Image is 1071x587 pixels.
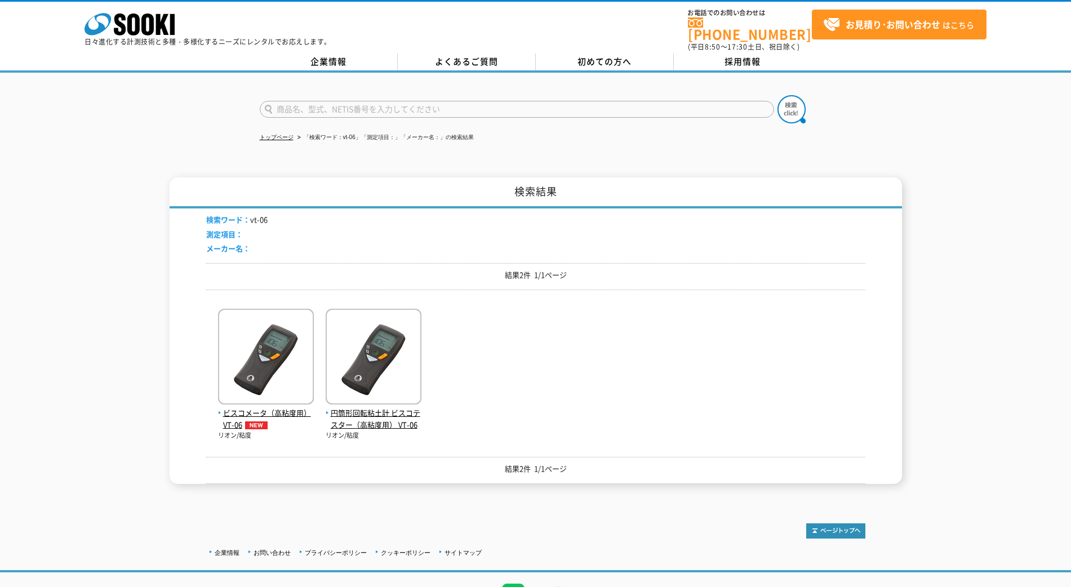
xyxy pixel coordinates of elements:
[806,523,865,539] img: トップページへ
[326,407,421,431] span: 円筒形回転粘土計 ビスコテスター（高粘度用） VT-06
[242,421,270,429] img: NEW
[254,549,291,556] a: お問い合わせ
[326,309,421,407] img: VT-06
[823,16,974,33] span: はこちら
[305,549,367,556] a: プライバシーポリシー
[381,549,430,556] a: クッキーポリシー
[206,463,865,475] p: 結果2件 1/1ページ
[170,177,902,208] h1: 検索結果
[727,42,748,52] span: 17:30
[206,229,243,239] span: 測定項目：
[777,95,806,123] img: btn_search.png
[85,38,331,45] p: 日々進化する計測技術と多種・多様化するニーズにレンタルでお応えします。
[688,42,799,52] span: (平日 ～ 土日、祝日除く)
[688,17,812,41] a: [PHONE_NUMBER]
[536,54,674,70] a: 初めての方へ
[674,54,812,70] a: 採用情報
[206,214,250,225] span: 検索ワード：
[688,10,812,16] span: お電話でのお問い合わせは
[705,42,721,52] span: 8:50
[445,549,482,556] a: サイトマップ
[260,134,294,140] a: トップページ
[260,101,774,118] input: 商品名、型式、NETIS番号を入力してください
[218,395,314,430] a: ビスコメータ（高粘度用） VT-06NEW
[577,55,632,68] span: 初めての方へ
[846,17,940,31] strong: お見積り･お問い合わせ
[295,132,474,144] li: 「検索ワード：vt-06」「測定項目：」「メーカー名：」の検索結果
[326,395,421,430] a: 円筒形回転粘土計 ビスコテスター（高粘度用） VT-06
[218,431,314,441] p: リオン/粘度
[206,243,250,254] span: メーカー名：
[218,407,314,431] span: ビスコメータ（高粘度用） VT-06
[218,309,314,407] img: VT-06
[206,269,865,281] p: 結果2件 1/1ページ
[812,10,986,39] a: お見積り･お問い合わせはこちら
[260,54,398,70] a: 企業情報
[206,214,268,226] li: vt-06
[215,549,239,556] a: 企業情報
[326,431,421,441] p: リオン/粘度
[398,54,536,70] a: よくあるご質問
